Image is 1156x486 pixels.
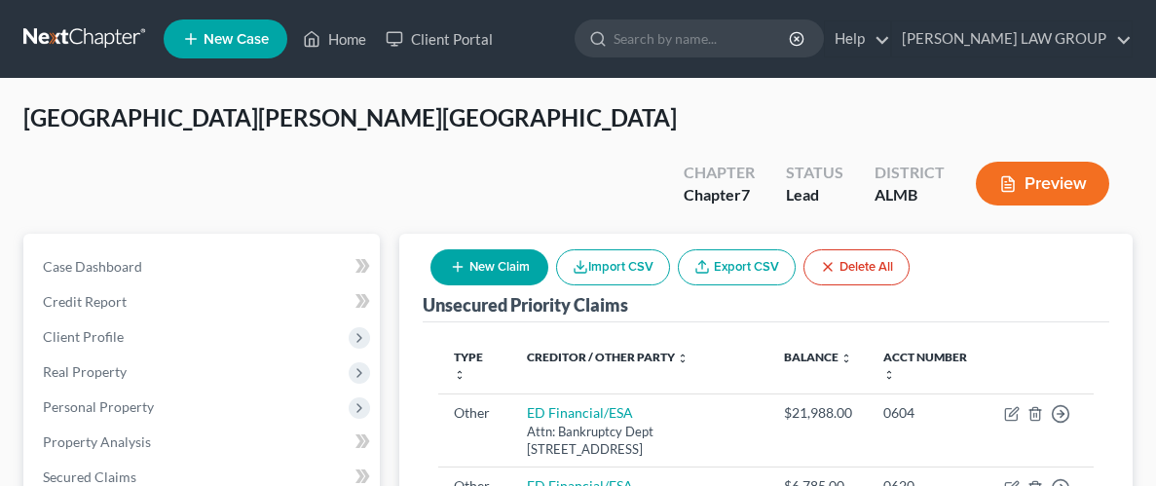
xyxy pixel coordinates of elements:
[741,185,750,204] span: 7
[883,350,967,381] a: Acct Number unfold_more
[684,162,755,184] div: Chapter
[684,184,755,206] div: Chapter
[430,249,548,285] button: New Claim
[423,293,628,317] div: Unsecured Priority Claims
[556,249,670,285] button: Import CSV
[678,249,796,285] a: Export CSV
[784,350,852,364] a: Balance unfold_more
[883,369,895,381] i: unfold_more
[27,284,380,319] a: Credit Report
[840,353,852,364] i: unfold_more
[875,162,945,184] div: District
[43,398,154,415] span: Personal Property
[614,20,792,56] input: Search by name...
[677,353,689,364] i: unfold_more
[786,184,843,206] div: Lead
[376,21,503,56] a: Client Portal
[27,425,380,460] a: Property Analysis
[786,162,843,184] div: Status
[43,433,151,450] span: Property Analysis
[883,403,973,423] div: 0604
[43,258,142,275] span: Case Dashboard
[43,363,127,380] span: Real Property
[527,423,753,459] div: Attn: Bankruptcy Dept [STREET_ADDRESS]
[23,103,677,131] span: [GEOGRAPHIC_DATA][PERSON_NAME][GEOGRAPHIC_DATA]
[27,249,380,284] a: Case Dashboard
[803,249,910,285] button: Delete All
[43,293,127,310] span: Credit Report
[527,350,689,364] a: Creditor / Other Party unfold_more
[454,350,483,381] a: Type unfold_more
[892,21,1132,56] a: [PERSON_NAME] LAW GROUP
[527,404,633,421] a: ED Financial/ESA
[784,403,852,423] div: $21,988.00
[204,32,269,47] span: New Case
[454,369,466,381] i: unfold_more
[875,184,945,206] div: ALMB
[454,403,496,423] div: Other
[825,21,890,56] a: Help
[43,468,136,485] span: Secured Claims
[976,162,1109,206] button: Preview
[43,328,124,345] span: Client Profile
[293,21,376,56] a: Home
